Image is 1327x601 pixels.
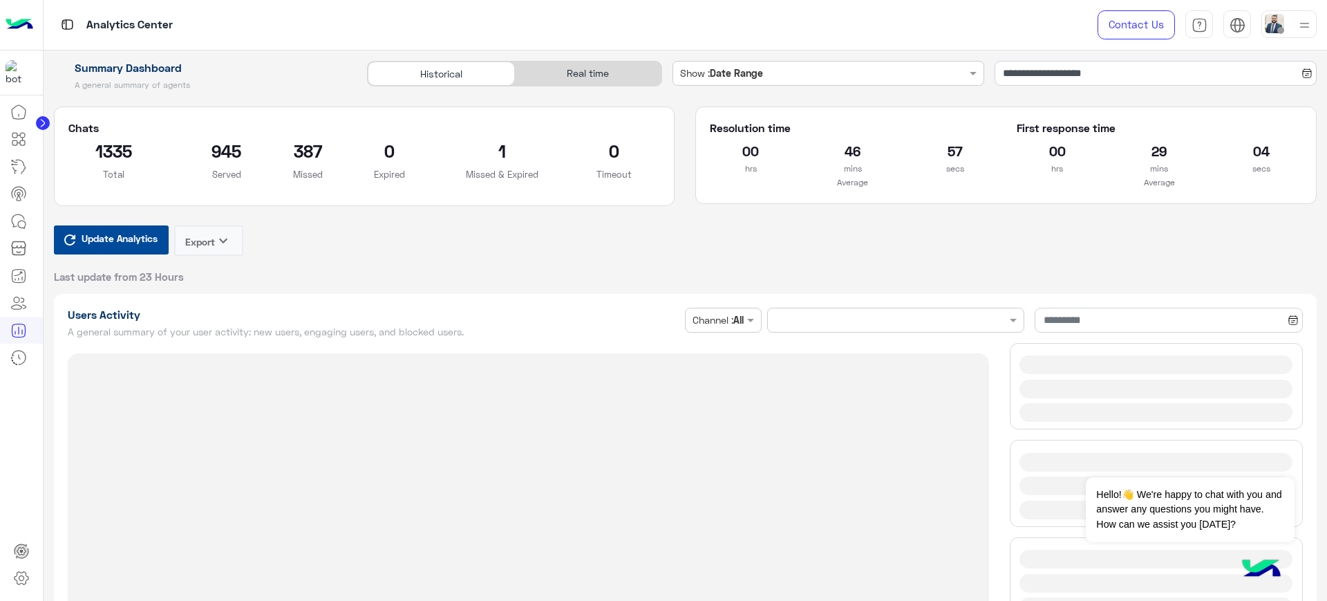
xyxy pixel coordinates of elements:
[293,167,323,181] p: Missed
[68,167,160,181] p: Total
[6,10,33,39] img: Logo
[1017,176,1302,189] p: Average
[1017,121,1302,135] h5: First response time
[54,61,352,75] h1: Summary Dashboard
[1098,10,1175,39] a: Contact Us
[54,270,184,284] span: Last update from 23 Hours
[174,225,243,256] button: Exportkeyboard_arrow_down
[293,140,323,162] h2: 387
[343,167,435,181] p: Expired
[1185,10,1213,39] a: tab
[1265,14,1284,33] img: userImage
[368,62,514,86] div: Historical
[710,162,791,176] p: hrs
[59,16,76,33] img: tab
[515,62,661,86] div: Real time
[1192,17,1207,33] img: tab
[1230,17,1245,33] img: tab
[1221,162,1302,176] p: secs
[1118,140,1200,162] h2: 29
[1221,140,1302,162] h2: 04
[86,16,173,35] p: Analytics Center
[569,167,661,181] p: Timeout
[456,140,548,162] h2: 1
[1237,546,1286,594] img: hulul-logo.png
[1296,17,1313,34] img: profile
[54,80,352,91] h5: A general summary of agents
[1017,140,1098,162] h2: 00
[914,162,996,176] p: secs
[456,167,548,181] p: Missed & Expired
[54,225,169,255] button: Update Analytics
[1086,477,1294,542] span: Hello!👋 We're happy to chat with you and answer any questions you might have. How can we assist y...
[6,60,30,85] img: 1403182699927242
[68,121,661,135] h5: Chats
[710,176,995,189] p: Average
[812,162,894,176] p: mins
[180,167,272,181] p: Served
[914,140,996,162] h2: 57
[1118,162,1200,176] p: mins
[78,229,161,248] span: Update Analytics
[710,121,995,135] h5: Resolution time
[710,140,791,162] h2: 00
[812,140,894,162] h2: 46
[68,140,160,162] h2: 1335
[343,140,435,162] h2: 0
[1017,162,1098,176] p: hrs
[569,140,661,162] h2: 0
[215,232,232,249] i: keyboard_arrow_down
[180,140,272,162] h2: 945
